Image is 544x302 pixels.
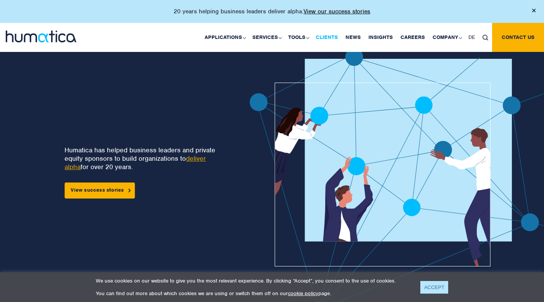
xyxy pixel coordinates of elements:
a: DE [465,23,479,52]
img: logo [6,31,76,42]
a: Services [249,23,284,52]
span: DE [468,34,475,40]
a: Applications [201,23,249,52]
a: View our success stories [303,8,370,15]
a: Company [429,23,465,52]
p: Humatica has helped business leaders and private equity sponsors to build organizations to for ov... [65,146,224,171]
a: Contact us [492,23,544,52]
a: cookie policy [288,290,318,297]
a: Clients [312,23,342,52]
p: 20 years helping business leaders deliver alpha. [174,8,370,15]
a: News [342,23,365,52]
p: We use cookies on our website to give you the most relevant experience. By clicking “Accept”, you... [96,278,411,284]
a: Tools [284,23,312,52]
a: ACCEPT [420,281,448,294]
img: search_icon [483,35,488,40]
a: Insights [365,23,397,52]
a: deliver alpha [65,154,206,171]
p: You can find out more about which cookies we are using or switch them off on our page. [96,290,411,297]
a: Careers [397,23,429,52]
img: arrowicon [129,189,131,192]
a: View success stories [65,182,135,199]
